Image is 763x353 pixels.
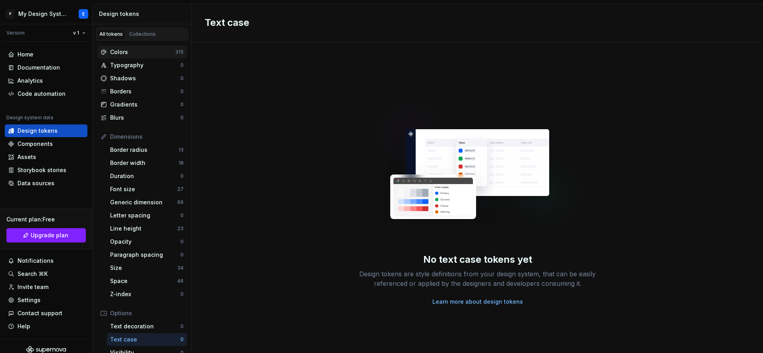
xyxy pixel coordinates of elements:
a: Borders0 [97,85,187,98]
div: Z-index [110,290,180,298]
a: Z-index0 [107,288,187,301]
div: Design tokens [99,10,188,18]
div: Paragraph spacing [110,251,180,259]
div: Code automation [17,90,66,98]
div: 0 [180,252,184,258]
div: 0 [180,62,184,68]
div: Version [6,30,25,36]
a: Font size27 [107,183,187,196]
h2: Text case [205,16,249,29]
a: Blurs0 [97,111,187,124]
div: Duration [110,172,180,180]
button: Search ⌘K [5,268,87,280]
div: Borders [110,87,180,95]
div: No text case tokens yet [423,253,532,266]
div: Analytics [17,77,43,85]
a: Invite team [5,281,87,293]
a: Space46 [107,275,187,287]
button: Notifications [5,254,87,267]
div: 0 [180,323,184,330]
div: Text case [110,336,180,343]
div: All tokens [99,31,123,37]
a: Home [5,48,87,61]
div: E [82,11,85,17]
a: Opacity0 [107,235,187,248]
a: Size34 [107,262,187,274]
div: Search ⌘K [17,270,48,278]
div: Components [17,140,53,148]
div: Text decoration [110,322,180,330]
a: Components [5,138,87,150]
button: Upgrade plan [6,228,86,242]
div: Options [110,309,184,317]
div: Shadows [110,74,180,82]
span: v 1 [73,30,79,36]
div: 0 [180,239,184,245]
a: Colors315 [97,46,187,58]
a: Design tokens [5,124,87,137]
a: Documentation [5,61,87,74]
div: 0 [180,88,184,95]
button: Contact support [5,307,87,320]
div: My Design System [18,10,69,18]
div: 34 [177,265,184,271]
a: Duration0 [107,170,187,182]
div: 315 [175,49,184,55]
button: PMy Design SystemE [2,5,91,22]
div: Notifications [17,257,54,265]
a: Border radius13 [107,144,187,156]
a: Assets [5,151,87,163]
a: Paragraph spacing0 [107,248,187,261]
div: Documentation [17,64,60,72]
a: Gradients0 [97,98,187,111]
div: Generic dimension [110,198,177,206]
a: Data sources [5,177,87,190]
a: Storybook stories [5,164,87,176]
div: Gradients [110,101,180,109]
div: Help [17,322,30,330]
div: 23 [177,225,184,232]
div: Font size [110,185,177,193]
div: Assets [17,153,36,161]
div: 0 [180,101,184,108]
div: 46 [177,278,184,284]
div: Colors [110,48,175,56]
button: Help [5,320,87,333]
div: 0 [180,336,184,343]
div: Design tokens [17,127,58,135]
div: Border width [110,159,178,167]
button: v 1 [70,27,89,39]
a: Analytics [5,74,87,87]
div: 0 [180,75,184,81]
a: Text decoration0 [107,320,187,333]
a: Typography0 [97,59,187,72]
a: Line height23 [107,222,187,235]
div: Collections [129,31,156,37]
div: Invite team [17,283,48,291]
a: Text case0 [107,333,187,346]
div: 66 [177,199,184,206]
div: Home [17,50,33,58]
a: Border width18 [107,157,187,169]
div: Border radius [110,146,178,154]
div: Settings [17,296,41,304]
div: Size [110,264,177,272]
div: Contact support [17,309,62,317]
div: 27 [177,186,184,192]
div: Current plan : Free [6,215,86,223]
div: Opacity [110,238,180,246]
div: Design tokens are style definitions from your design system, that can be easily referenced or app... [351,269,605,288]
div: 0 [180,212,184,219]
a: Settings [5,294,87,306]
div: 0 [180,291,184,297]
div: P [6,9,15,19]
div: Blurs [110,114,180,122]
div: Letter spacing [110,211,180,219]
div: Typography [110,61,180,69]
a: Learn more about design tokens [432,298,523,306]
div: 13 [178,147,184,153]
div: Design system data [6,114,53,121]
div: Space [110,277,177,285]
a: Generic dimension66 [107,196,187,209]
div: Dimensions [110,133,184,141]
